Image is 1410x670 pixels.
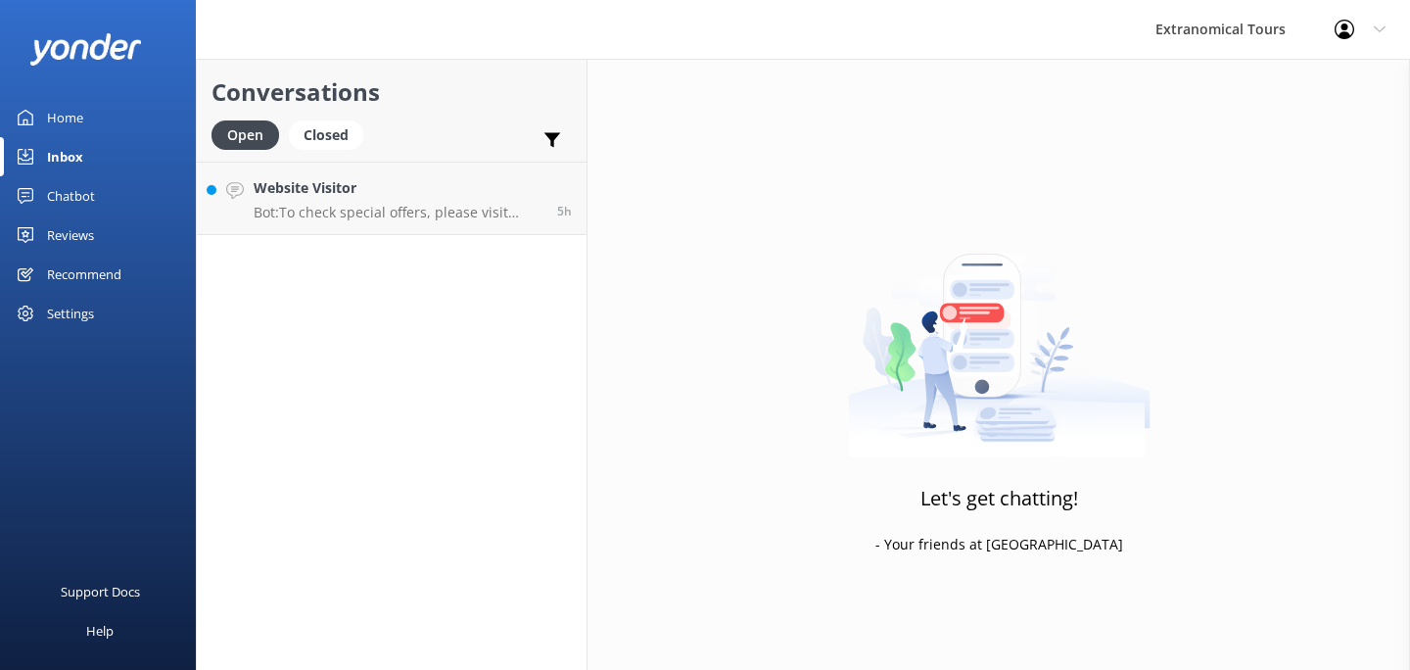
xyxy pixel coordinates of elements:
[197,162,587,235] a: Website VisitorBot:To check special offers, please visit [URL][DOMAIN_NAME].5h
[47,176,95,215] div: Chatbot
[61,572,140,611] div: Support Docs
[875,534,1123,555] p: - Your friends at [GEOGRAPHIC_DATA]
[47,98,83,137] div: Home
[86,611,114,650] div: Help
[289,123,373,145] a: Closed
[289,120,363,150] div: Closed
[47,294,94,333] div: Settings
[920,483,1078,514] h3: Let's get chatting!
[211,120,279,150] div: Open
[254,177,542,199] h4: Website Visitor
[848,213,1151,457] img: artwork of a man stealing a conversation from at giant smartphone
[47,137,83,176] div: Inbox
[29,33,142,66] img: yonder-white-logo.png
[47,215,94,255] div: Reviews
[211,73,572,111] h2: Conversations
[211,123,289,145] a: Open
[557,203,572,219] span: Sep 22 2025 01:00pm (UTC -07:00) America/Tijuana
[47,255,121,294] div: Recommend
[254,204,542,221] p: Bot: To check special offers, please visit [URL][DOMAIN_NAME].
